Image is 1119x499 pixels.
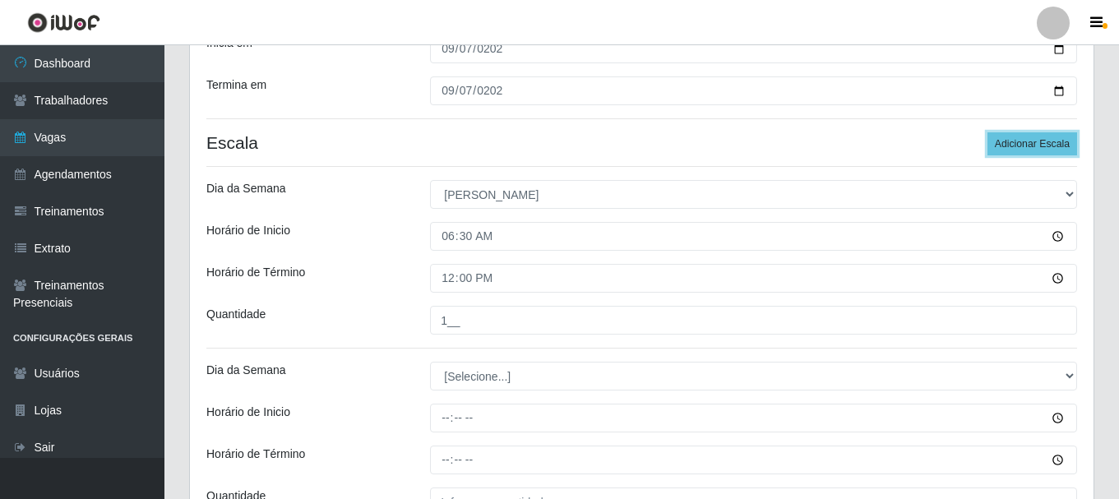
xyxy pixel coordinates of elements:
[27,12,100,33] img: CoreUI Logo
[206,362,286,379] label: Dia da Semana
[987,132,1077,155] button: Adicionar Escala
[430,35,1077,63] input: 00/00/0000
[430,306,1077,335] input: Informe a quantidade...
[206,76,266,94] label: Termina em
[430,404,1077,432] input: 00:00
[206,306,266,323] label: Quantidade
[206,132,1077,153] h4: Escala
[206,404,290,421] label: Horário de Inicio
[206,264,305,281] label: Horário de Término
[430,76,1077,105] input: 00/00/0000
[430,264,1077,293] input: 00:00
[206,446,305,463] label: Horário de Término
[430,446,1077,474] input: 00:00
[430,222,1077,251] input: 00:00
[206,180,286,197] label: Dia da Semana
[206,222,290,239] label: Horário de Inicio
